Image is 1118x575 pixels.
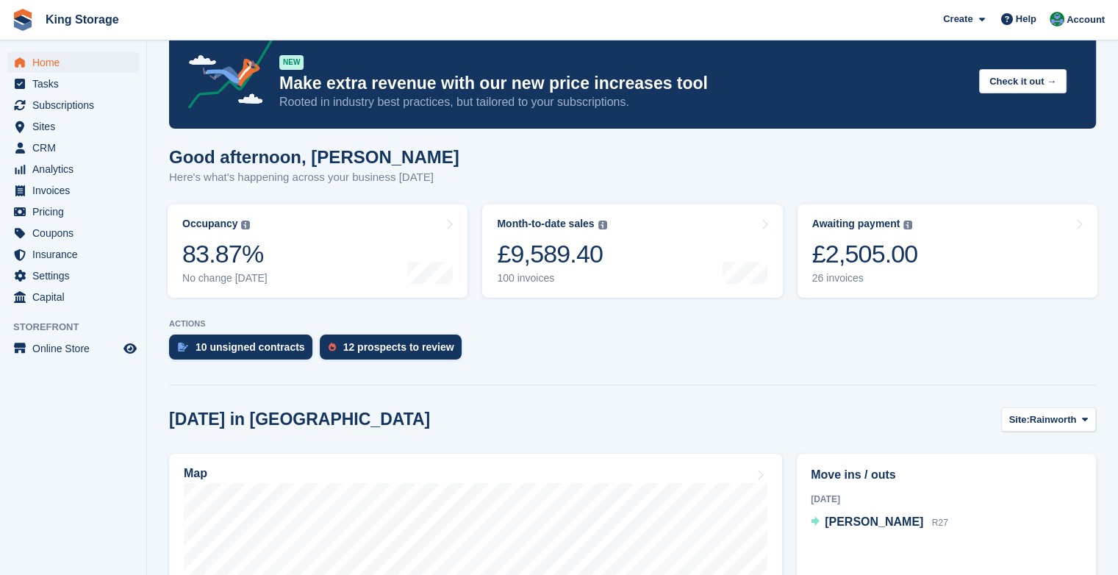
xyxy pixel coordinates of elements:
[7,201,139,222] a: menu
[241,221,250,229] img: icon-info-grey-7440780725fd019a000dd9b08b2336e03edf1995a4989e88bcd33f0948082b44.svg
[7,287,139,307] a: menu
[169,319,1096,329] p: ACTIONS
[7,338,139,359] a: menu
[812,218,900,230] div: Awaiting payment
[7,95,139,115] a: menu
[903,221,912,229] img: icon-info-grey-7440780725fd019a000dd9b08b2336e03edf1995a4989e88bcd33f0948082b44.svg
[32,287,121,307] span: Capital
[169,410,430,429] h2: [DATE] in [GEOGRAPHIC_DATA]
[32,137,121,158] span: CRM
[1001,407,1096,432] button: Site: Rainworth
[32,116,121,137] span: Sites
[182,272,268,285] div: No change [DATE]
[1067,12,1105,27] span: Account
[812,239,918,269] div: £2,505.00
[32,223,121,243] span: Coupons
[482,204,782,298] a: Month-to-date sales £9,589.40 100 invoices
[497,218,594,230] div: Month-to-date sales
[1016,12,1036,26] span: Help
[196,341,305,353] div: 10 unsigned contracts
[182,218,237,230] div: Occupancy
[169,335,320,367] a: 10 unsigned contracts
[329,343,336,351] img: prospect-51fa495bee0391a8d652442698ab0144808aea92771e9ea1ae160a38d050c398.svg
[7,74,139,94] a: menu
[1050,12,1064,26] img: John King
[811,466,1082,484] h2: Move ins / outs
[7,137,139,158] a: menu
[178,343,188,351] img: contract_signature_icon-13c848040528278c33f63329250d36e43548de30e8caae1d1a13099fd9432cc5.svg
[320,335,469,367] a: 12 prospects to review
[932,518,948,528] span: R27
[7,159,139,179] a: menu
[32,95,121,115] span: Subscriptions
[184,467,207,480] h2: Map
[812,272,918,285] div: 26 invoices
[32,338,121,359] span: Online Store
[279,55,304,70] div: NEW
[168,204,467,298] a: Occupancy 83.87% No change [DATE]
[343,341,454,353] div: 12 prospects to review
[32,201,121,222] span: Pricing
[1030,413,1077,427] span: Rainworth
[32,265,121,286] span: Settings
[32,52,121,73] span: Home
[182,239,268,269] div: 83.87%
[7,180,139,201] a: menu
[12,9,34,31] img: stora-icon-8386f47178a22dfd0bd8f6a31ec36ba5ce8667c1dd55bd0f319d3a0aa187defe.svg
[32,180,121,201] span: Invoices
[798,204,1097,298] a: Awaiting payment £2,505.00 26 invoices
[7,52,139,73] a: menu
[40,7,125,32] a: King Storage
[811,493,1082,506] div: [DATE]
[13,320,146,335] span: Storefront
[121,340,139,357] a: Preview store
[32,159,121,179] span: Analytics
[279,73,967,94] p: Make extra revenue with our new price increases tool
[7,223,139,243] a: menu
[32,74,121,94] span: Tasks
[497,239,606,269] div: £9,589.40
[497,272,606,285] div: 100 invoices
[176,30,279,114] img: price-adjustments-announcement-icon-8257ccfd72463d97f412b2fc003d46551f7dbcb40ab6d574587a9cd5c0d94...
[1009,413,1030,427] span: Site:
[825,515,923,528] span: [PERSON_NAME]
[811,513,948,532] a: [PERSON_NAME] R27
[32,244,121,265] span: Insurance
[943,12,972,26] span: Create
[169,147,459,167] h1: Good afternoon, [PERSON_NAME]
[7,265,139,286] a: menu
[279,94,967,110] p: Rooted in industry best practices, but tailored to your subscriptions.
[598,221,607,229] img: icon-info-grey-7440780725fd019a000dd9b08b2336e03edf1995a4989e88bcd33f0948082b44.svg
[169,169,459,186] p: Here's what's happening across your business [DATE]
[7,116,139,137] a: menu
[7,244,139,265] a: menu
[979,69,1067,93] button: Check it out →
